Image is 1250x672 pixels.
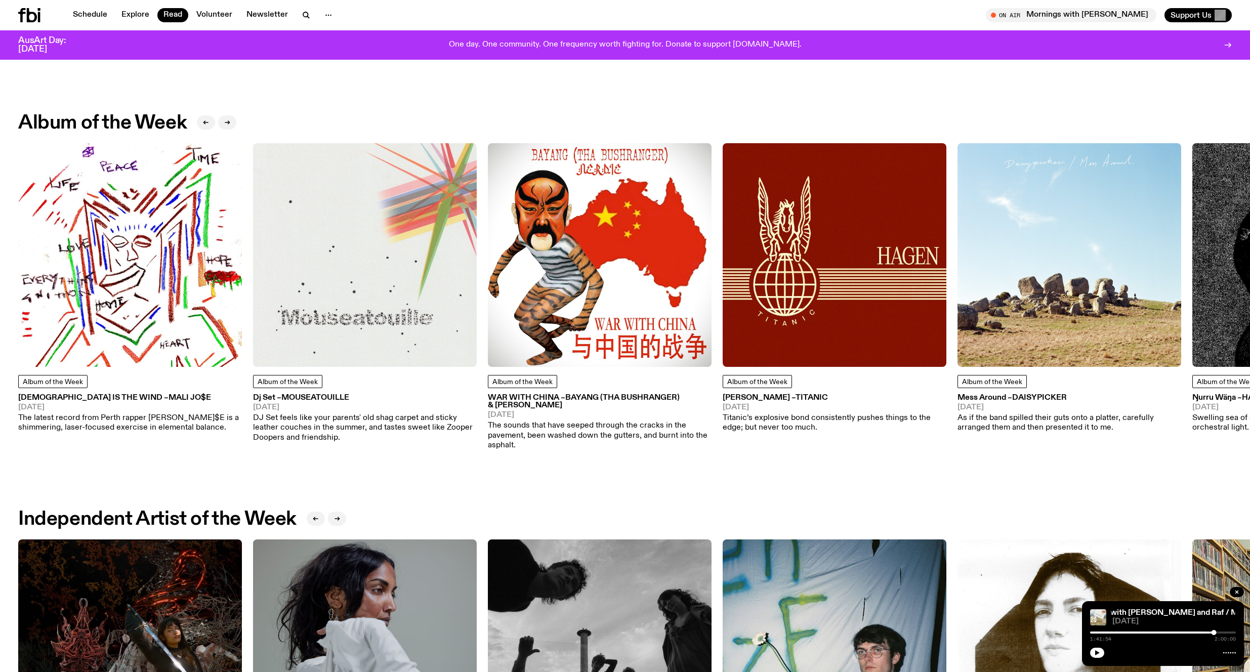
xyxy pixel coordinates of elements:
a: Volunteer [190,8,238,22]
span: Album of the Week [23,379,83,386]
a: WAR WITH CHINA –BAYANG (tha Bushranger) & [PERSON_NAME][DATE]The sounds that have seeped through ... [488,394,712,450]
a: [PERSON_NAME] –Titanic[DATE]Titanic’s explosive bond consistently pushes things to the edge; but ... [723,394,946,433]
h3: [PERSON_NAME] – [723,394,946,402]
span: [DATE] [253,404,477,411]
h2: Independent Artist of the Week [18,510,297,528]
a: Newsletter [240,8,294,22]
span: Album of the Week [962,379,1022,386]
h3: WAR WITH CHINA – [488,394,712,409]
p: DJ Set feels like your parents' old shag carpet and sticky leather couches in the summer, and tas... [253,413,477,443]
span: Album of the Week [258,379,318,386]
a: Dj Set –Mouseatouille[DATE]DJ Set feels like your parents' old shag carpet and sticky leather cou... [253,394,477,443]
a: Album of the Week [488,375,557,388]
a: Mess Around –Daisypicker[DATE]As if the band spilled their guts onto a platter, carefully arrange... [957,394,1181,433]
p: The sounds that have seeped through the cracks in the pavement, been washed down the gutters, and... [488,421,712,450]
h3: AusArt Day: [DATE] [18,36,83,54]
a: Explore [115,8,155,22]
span: 1:41:54 [1090,637,1111,642]
h3: Dj Set – [253,394,477,402]
span: [DATE] [488,411,712,419]
span: 2:00:00 [1215,637,1236,642]
a: Album of the Week [253,375,322,388]
span: [DATE] [957,404,1181,411]
h3: [DEMOGRAPHIC_DATA] IS THE WIND – [18,394,242,402]
span: [DATE] [1112,618,1236,625]
button: On AirMornings with [PERSON_NAME] [986,8,1156,22]
a: Album of the Week [723,375,792,388]
h2: Album of the Week [18,114,187,132]
a: Album of the Week [957,375,1027,388]
span: [DATE] [723,404,946,411]
span: BAYANG (tha Bushranger) & [PERSON_NAME] [488,394,680,409]
span: Album of the Week [727,379,787,386]
span: Support Us [1171,11,1212,20]
span: [DATE] [18,404,242,411]
img: DJ Set feels like your parents' old shag carpet and sticky leather couches in the summer, and tas... [253,143,477,367]
p: The latest record from Perth rapper [PERSON_NAME]$E is a shimmering, laser-focused exercise in el... [18,413,242,433]
p: Titanic’s explosive bond consistently pushes things to the edge; but never too much. [723,413,946,433]
span: Titanic [796,394,828,402]
a: Schedule [67,8,113,22]
span: Album of the Week [492,379,553,386]
a: Album of the Week [18,375,88,388]
p: One day. One community. One frequency worth fighting for. Donate to support [DOMAIN_NAME]. [449,40,802,50]
a: [DEMOGRAPHIC_DATA] IS THE WIND –MALI JO$E[DATE]The latest record from Perth rapper [PERSON_NAME]$... [18,394,242,433]
span: Daisypicker [1012,394,1067,402]
p: As if the band spilled their guts onto a platter, carefully arranged them and then presented it t... [957,413,1181,433]
a: Read [157,8,188,22]
h3: Mess Around – [957,394,1181,402]
span: MALI JO$E [169,394,211,402]
button: Support Us [1164,8,1232,22]
span: Mouseatouille [281,394,349,402]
